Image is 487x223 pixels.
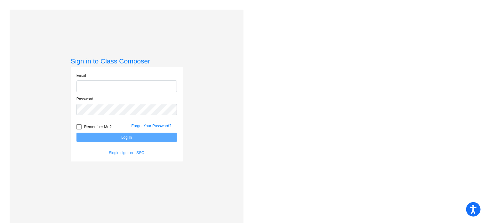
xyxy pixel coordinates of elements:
label: Email [76,73,86,78]
h3: Sign in to Class Composer [71,57,183,65]
a: Single sign on - SSO [109,151,144,155]
button: Log In [76,133,177,142]
label: Password [76,96,93,102]
a: Forgot Your Password? [132,124,172,128]
span: Remember Me? [84,123,112,131]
